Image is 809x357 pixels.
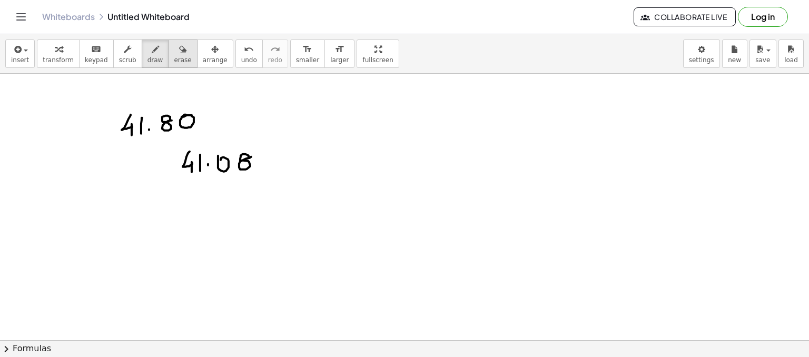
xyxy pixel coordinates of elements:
[241,56,257,64] span: undo
[270,43,280,56] i: redo
[113,39,142,68] button: scrub
[634,7,736,26] button: Collaborate Live
[119,56,136,64] span: scrub
[268,56,282,64] span: redo
[755,56,770,64] span: save
[174,56,191,64] span: erase
[778,39,804,68] button: load
[11,56,29,64] span: insert
[203,56,228,64] span: arrange
[235,39,263,68] button: undoundo
[262,39,288,68] button: redoredo
[324,39,354,68] button: format_sizelarger
[296,56,319,64] span: smaller
[147,56,163,64] span: draw
[330,56,349,64] span: larger
[168,39,197,68] button: erase
[142,39,169,68] button: draw
[749,39,776,68] button: save
[302,43,312,56] i: format_size
[728,56,741,64] span: new
[334,43,344,56] i: format_size
[85,56,108,64] span: keypad
[738,7,788,27] button: Log in
[244,43,254,56] i: undo
[290,39,325,68] button: format_sizesmaller
[43,56,74,64] span: transform
[683,39,720,68] button: settings
[357,39,399,68] button: fullscreen
[42,12,95,22] a: Whiteboards
[5,39,35,68] button: insert
[37,39,80,68] button: transform
[13,8,29,25] button: Toggle navigation
[362,56,393,64] span: fullscreen
[689,56,714,64] span: settings
[197,39,233,68] button: arrange
[643,12,727,22] span: Collaborate Live
[79,39,114,68] button: keyboardkeypad
[784,56,798,64] span: load
[91,43,101,56] i: keyboard
[722,39,747,68] button: new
